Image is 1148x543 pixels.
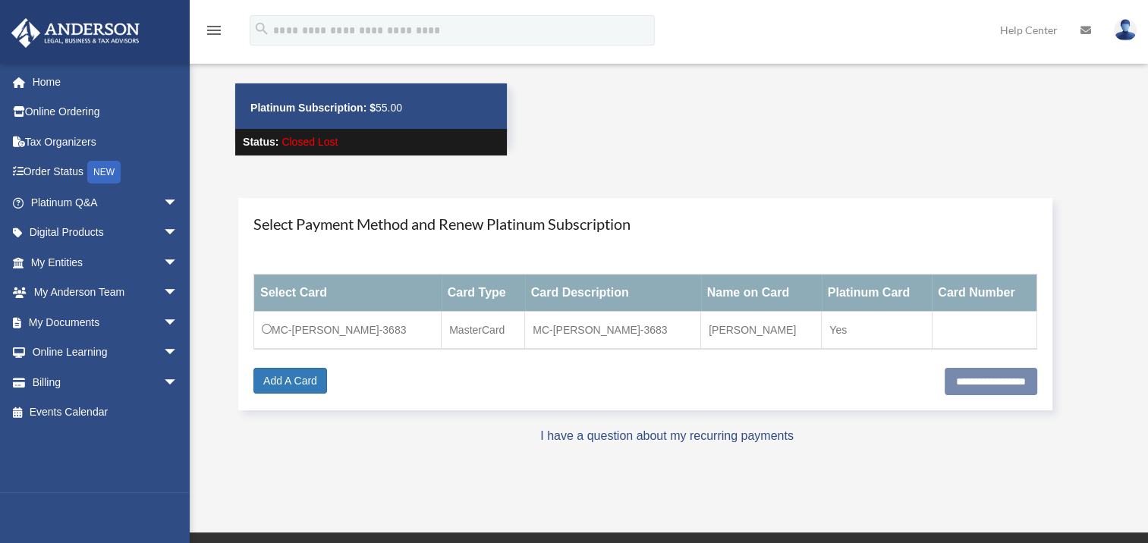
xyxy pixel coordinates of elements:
[11,187,201,218] a: Platinum Q&Aarrow_drop_down
[932,275,1036,312] th: Card Number
[7,18,144,48] img: Anderson Advisors Platinum Portal
[281,136,338,148] span: Closed Lost
[11,367,201,397] a: Billingarrow_drop_down
[11,278,201,308] a: My Anderson Teamarrow_drop_down
[11,97,201,127] a: Online Ordering
[525,275,701,312] th: Card Description
[250,99,492,118] p: 55.00
[163,337,193,369] span: arrow_drop_down
[254,275,442,312] th: Select Card
[87,161,121,184] div: NEW
[254,312,442,350] td: MC-[PERSON_NAME]-3683
[253,20,270,37] i: search
[163,278,193,309] span: arrow_drop_down
[253,213,1037,234] h4: Select Payment Method and Renew Platinum Subscription
[11,307,201,337] a: My Documentsarrow_drop_down
[163,307,193,338] span: arrow_drop_down
[525,312,701,350] td: MC-[PERSON_NAME]-3683
[701,275,822,312] th: Name on Card
[205,21,223,39] i: menu
[442,312,525,350] td: MasterCard
[163,187,193,218] span: arrow_drop_down
[11,157,201,188] a: Order StatusNEW
[163,247,193,278] span: arrow_drop_down
[11,397,201,428] a: Events Calendar
[11,218,201,248] a: Digital Productsarrow_drop_down
[243,136,278,148] strong: Status:
[701,312,822,350] td: [PERSON_NAME]
[205,27,223,39] a: menu
[11,127,201,157] a: Tax Organizers
[540,429,794,442] a: I have a question about my recurring payments
[442,275,525,312] th: Card Type
[822,275,933,312] th: Platinum Card
[11,67,201,97] a: Home
[163,367,193,398] span: arrow_drop_down
[11,247,201,278] a: My Entitiesarrow_drop_down
[1114,19,1137,41] img: User Pic
[253,368,327,394] a: Add A Card
[250,102,376,114] strong: Platinum Subscription: $
[163,218,193,249] span: arrow_drop_down
[822,312,933,350] td: Yes
[11,337,201,368] a: Online Learningarrow_drop_down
